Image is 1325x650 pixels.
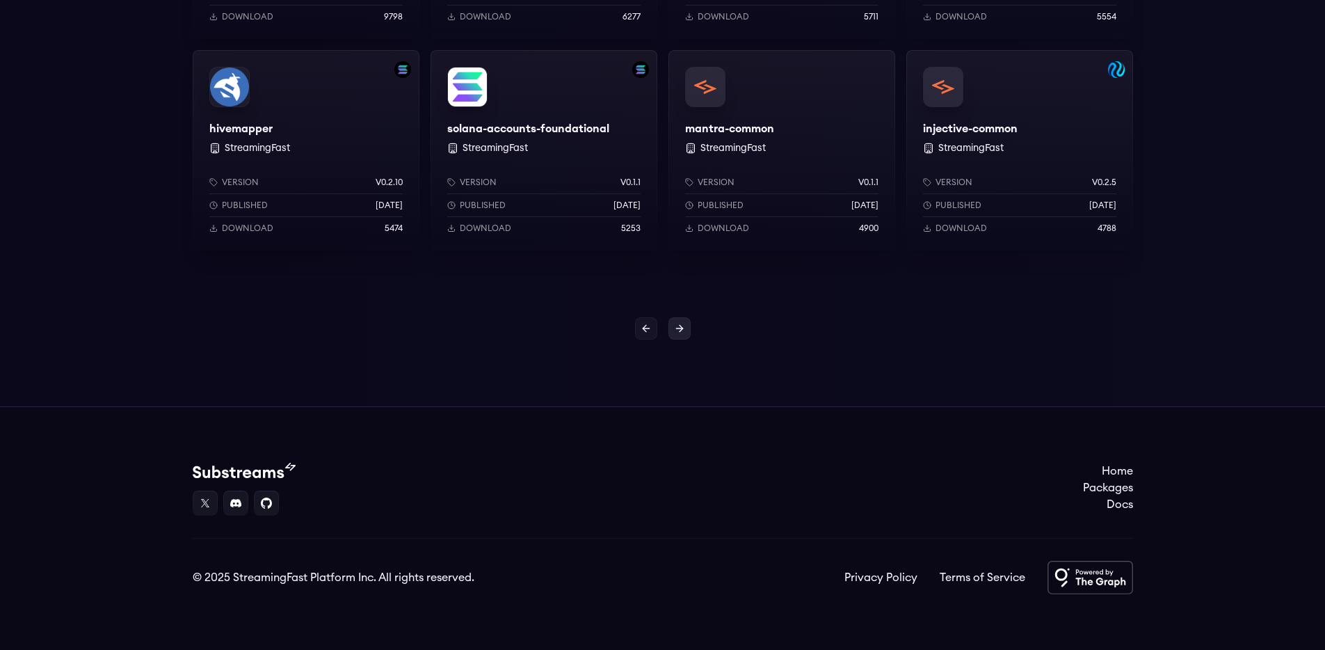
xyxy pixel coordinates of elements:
p: Published [460,200,506,211]
a: Terms of Service [940,569,1025,586]
p: Version [698,177,734,188]
a: Docs [1083,496,1133,513]
a: Filter by injective-mainnet networkinjective-commoninjective-common StreamingFastVersionv0.2.5Pub... [906,50,1133,251]
p: [DATE] [376,200,403,211]
p: 5554 [1097,11,1116,22]
img: Powered by The Graph [1047,561,1133,594]
p: 5474 [385,223,403,234]
p: Published [222,200,268,211]
p: v0.2.5 [1092,177,1116,188]
a: Filter by solana networkhivemapperhivemapper StreamingFastVersionv0.2.10Published[DATE]Download5474 [193,50,419,251]
p: 4900 [859,223,878,234]
p: v0.2.10 [376,177,403,188]
p: v0.1.1 [858,177,878,188]
p: Version [222,177,259,188]
p: Download [460,223,511,234]
button: StreamingFast [463,141,528,155]
p: Version [460,177,497,188]
a: mantra-commonmantra-common StreamingFastVersionv0.1.1Published[DATE]Download4900 [668,50,895,251]
button: StreamingFast [700,141,766,155]
p: Download [698,11,749,22]
p: Download [460,11,511,22]
img: Filter by solana-accounts-mainnet network [632,61,649,78]
img: Filter by solana network [394,61,411,78]
p: Download [935,223,987,234]
p: 4788 [1098,223,1116,234]
p: 9798 [384,11,403,22]
p: 6277 [623,11,641,22]
a: Filter by solana-accounts-mainnet networksolana-accounts-foundationalsolana-accounts-foundational... [431,50,657,251]
p: Published [698,200,744,211]
img: Substream's logo [193,463,296,479]
p: Download [698,223,749,234]
p: Published [935,200,981,211]
p: 5711 [864,11,878,22]
p: Download [222,11,273,22]
button: StreamingFast [225,141,290,155]
p: Download [222,223,273,234]
button: StreamingFast [938,141,1004,155]
img: Filter by injective-mainnet network [1108,61,1125,78]
p: v0.1.1 [620,177,641,188]
a: Packages [1083,479,1133,496]
p: [DATE] [613,200,641,211]
p: Download [935,11,987,22]
a: Privacy Policy [844,569,917,586]
p: [DATE] [1089,200,1116,211]
div: © 2025 StreamingFast Platform Inc. All rights reserved. [193,569,474,586]
p: [DATE] [851,200,878,211]
p: Version [935,177,972,188]
a: Home [1083,463,1133,479]
p: 5253 [621,223,641,234]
